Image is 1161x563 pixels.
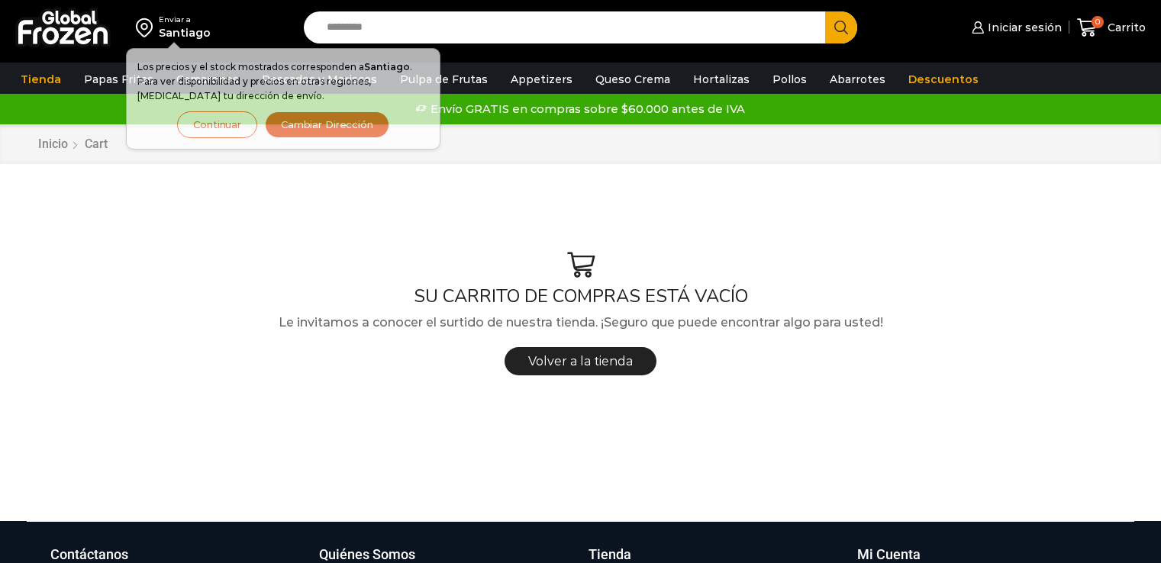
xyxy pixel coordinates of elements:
a: Pulpa de Frutas [392,65,495,94]
a: Hortalizas [685,65,757,94]
button: Continuar [177,111,257,138]
button: Search button [825,11,857,43]
a: Volver a la tienda [505,347,656,375]
span: Volver a la tienda [528,354,633,368]
a: Appetizers [503,65,580,94]
a: Abarrotes [822,65,893,94]
p: Le invitamos a conocer el surtido de nuestra tienda. ¡Seguro que puede encontrar algo para usted! [27,313,1134,333]
strong: Santiago [364,61,410,72]
span: Cart [85,137,108,151]
a: Iniciar sesión [968,12,1061,43]
a: Tienda [13,65,69,94]
div: Santiago [159,25,211,40]
p: Los precios y el stock mostrados corresponden a . Para ver disponibilidad y precios en otras regi... [137,60,429,104]
a: Pollos [765,65,814,94]
div: Enviar a [159,14,211,25]
a: Papas Fritas [76,65,161,94]
span: Iniciar sesión [984,20,1062,35]
span: 0 [1092,16,1104,28]
h1: SU CARRITO DE COMPRAS ESTÁ VACÍO [27,285,1134,307]
a: Descuentos [901,65,986,94]
a: Inicio [37,136,69,153]
a: Queso Crema [588,65,678,94]
a: 0 Carrito [1077,10,1146,46]
img: address-field-icon.svg [136,14,159,40]
button: Cambiar Dirección [265,111,389,138]
span: Carrito [1104,20,1146,35]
